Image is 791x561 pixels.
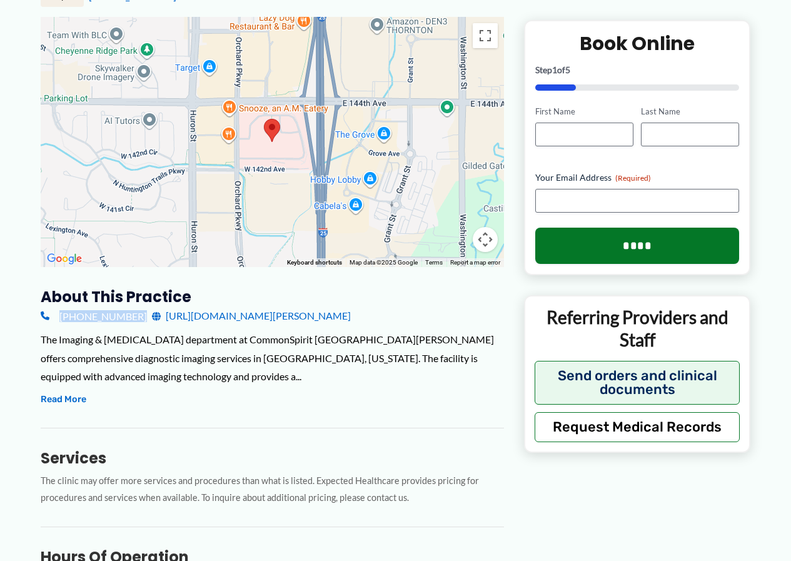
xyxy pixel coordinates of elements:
button: Map camera controls [473,227,498,252]
span: 5 [565,64,570,75]
span: (Required) [615,173,651,183]
a: [PHONE_NUMBER] [41,306,147,325]
button: Request Medical Records [535,412,740,442]
span: Map data ©2025 Google [350,259,418,266]
button: Keyboard shortcuts [287,258,342,267]
h2: Book Online [535,31,740,56]
p: The clinic may offer more services and procedures than what is listed. Expected Healthcare provid... [41,473,504,507]
p: Step of [535,66,740,74]
a: Terms (opens in new tab) [425,259,443,266]
button: Send orders and clinical documents [535,360,740,404]
label: Your Email Address [535,171,740,184]
span: 1 [552,64,557,75]
label: First Name [535,106,633,118]
div: The Imaging & [MEDICAL_DATA] department at CommonSpirit [GEOGRAPHIC_DATA][PERSON_NAME] offers com... [41,330,504,386]
h3: About this practice [41,287,504,306]
label: Last Name [641,106,739,118]
button: Toggle fullscreen view [473,23,498,48]
h3: Services [41,448,504,468]
img: Google [44,251,85,267]
button: Read More [41,392,86,407]
p: Referring Providers and Staff [535,306,740,351]
a: Report a map error [450,259,500,266]
a: Open this area in Google Maps (opens a new window) [44,251,85,267]
a: [URL][DOMAIN_NAME][PERSON_NAME] [152,306,351,325]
